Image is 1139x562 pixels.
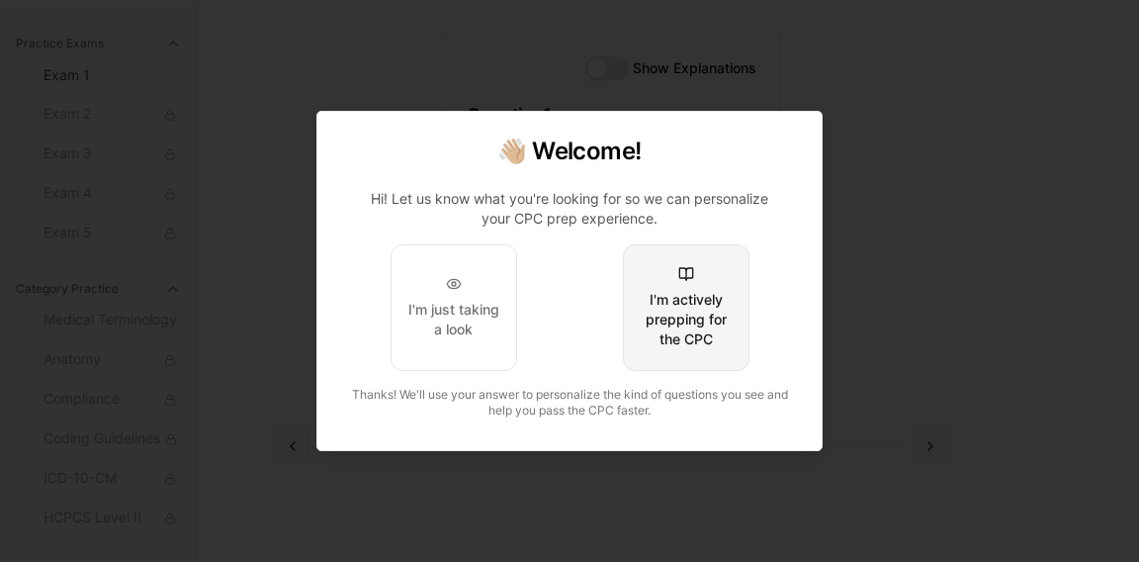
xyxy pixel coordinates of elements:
[623,244,749,371] button: I'm actively prepping for the CPC
[391,244,517,371] button: I'm just taking a look
[640,290,733,349] div: I'm actively prepping for the CPC
[341,136,798,167] h2: 👋🏼 Welcome!
[407,300,500,339] div: I'm just taking a look
[352,387,788,418] span: Thanks! We'll use your answer to personalize the kind of questions you see and help you pass the ...
[357,189,782,229] p: Hi! Let us know what you're looking for so we can personalize your CPC prep experience.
